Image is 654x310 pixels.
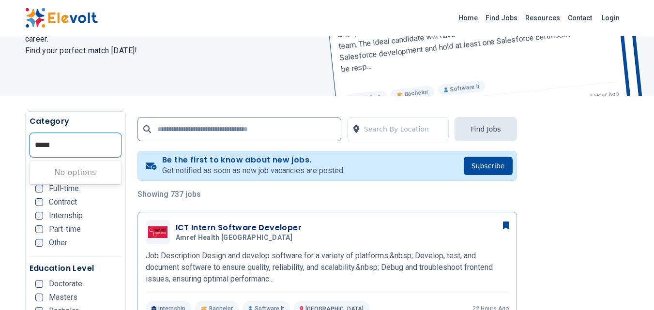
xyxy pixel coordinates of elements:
h4: Be the first to know about new jobs. [162,155,345,165]
h5: Education Level [30,263,122,274]
span: Full-time [49,185,79,192]
span: Masters [49,294,77,301]
p: Get notified as soon as new job vacancies are posted. [162,165,345,177]
input: Masters [35,294,43,301]
input: Internship [35,212,43,220]
span: Contract [49,198,77,206]
img: Elevolt [25,8,98,28]
button: Find Jobs [455,117,517,141]
input: Full-time [35,185,43,192]
img: Amref Health Africa [148,226,167,237]
iframe: Chat Widget [606,264,654,310]
input: Contract [35,198,43,206]
a: Find Jobs [482,10,521,26]
h3: ICT Intern Software Developer [176,222,302,234]
input: Part-time [35,225,43,233]
div: No options [30,163,122,182]
a: Login [596,8,625,28]
h5: Category [30,116,122,127]
p: Job Description Design and develop software for a variety of platforms.&nbsp; Develop, test, and ... [146,250,509,285]
a: Home [455,10,482,26]
span: Part-time [49,225,81,233]
span: Other [49,239,67,247]
span: Doctorate [49,280,82,288]
a: Contact [564,10,596,26]
input: Other [35,239,43,247]
span: Amref Health [GEOGRAPHIC_DATA] [176,234,293,242]
input: Doctorate [35,280,43,288]
h2: Explore exciting roles with leading companies and take the next big step in your career. Find you... [25,22,316,57]
span: Internship [49,212,83,220]
p: Showing 737 jobs [137,189,517,200]
button: Subscribe [464,157,513,175]
a: Resources [521,10,564,26]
